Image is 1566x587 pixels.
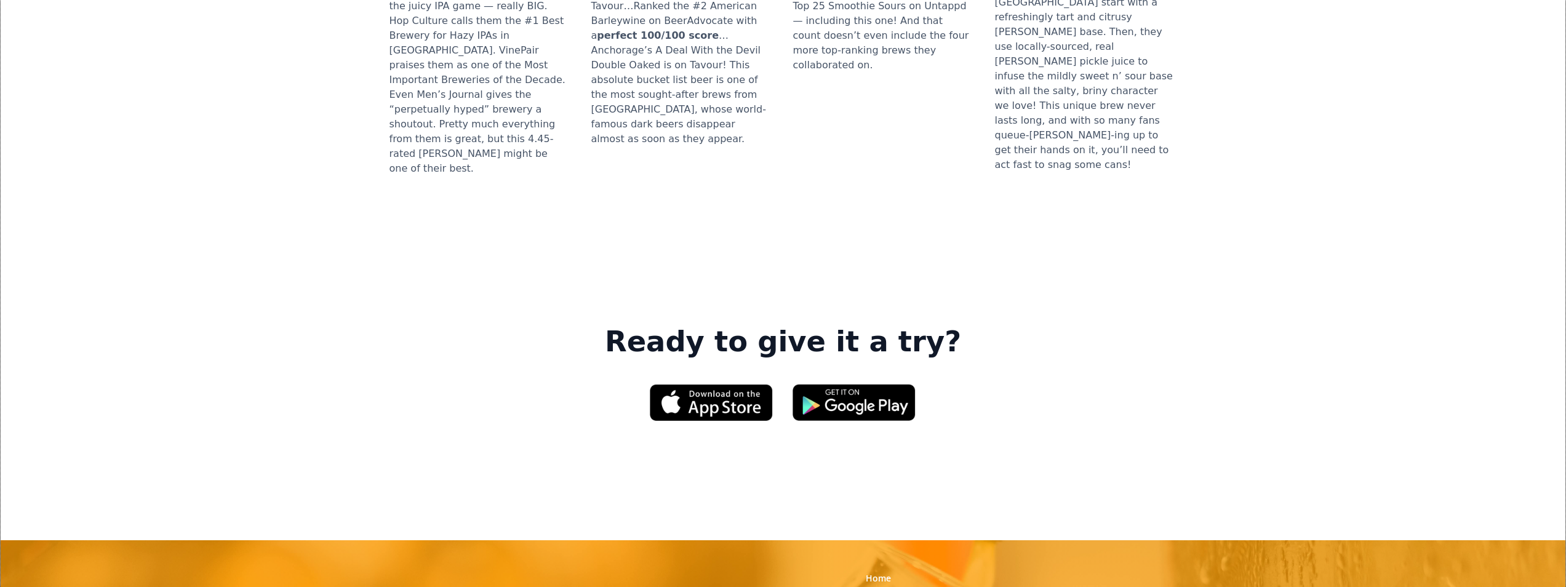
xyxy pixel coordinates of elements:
[597,30,719,41] strong: perfect 100/100 score
[866,572,891,585] a: Home
[605,325,961,359] strong: Ready to give it a try?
